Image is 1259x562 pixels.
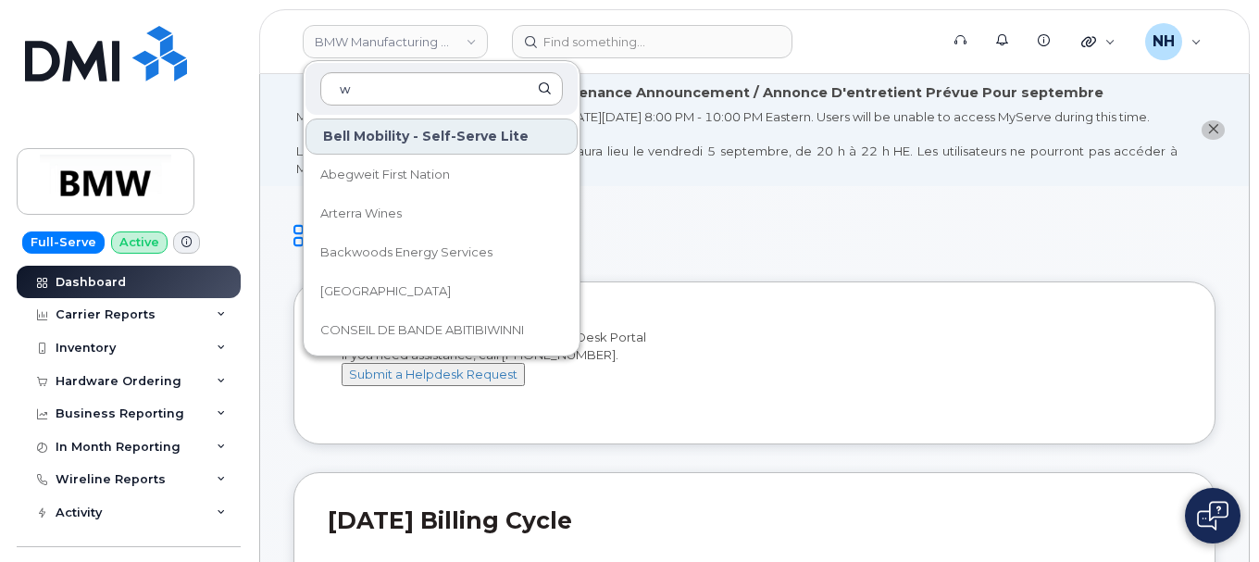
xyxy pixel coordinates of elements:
a: Arterra Wines [305,195,578,232]
div: MyServe scheduled maintenance will occur [DATE][DATE] 8:00 PM - 10:00 PM Eastern. Users will be u... [296,108,1178,177]
span: CONSEIL DE BANDE ABITIBIWINNI [320,321,524,340]
a: CONSEIL DE BANDE ABITIBIWINNI [305,312,578,349]
a: [GEOGRAPHIC_DATA] [305,273,578,310]
a: Submit a Helpdesk Request [342,367,525,381]
span: [GEOGRAPHIC_DATA] [320,282,451,301]
span: Backwoods Energy Services [320,244,492,262]
a: Abegweit First Nation [305,156,578,194]
div: September Scheduled Maintenance Announcement / Annonce D'entretient Prévue Pour septembre [370,83,1103,103]
a: Backwoods Energy Services [305,234,578,271]
span: Abegweit First Nation [320,166,450,184]
h2: [DATE] Billing Cycle [328,506,1181,534]
div: Welcome to the BMW Mobile Support Desk Portal If you need assistance, call [PHONE_NUMBER]. [342,329,1167,403]
input: Search [320,72,563,106]
button: close notification [1202,120,1225,140]
h1: Dashboard [293,219,1215,252]
span: Arterra Wines [320,205,402,223]
div: Bell Mobility - Self-Serve Lite [305,119,578,155]
img: Open chat [1197,501,1228,531]
button: Submit a Helpdesk Request [342,363,525,386]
